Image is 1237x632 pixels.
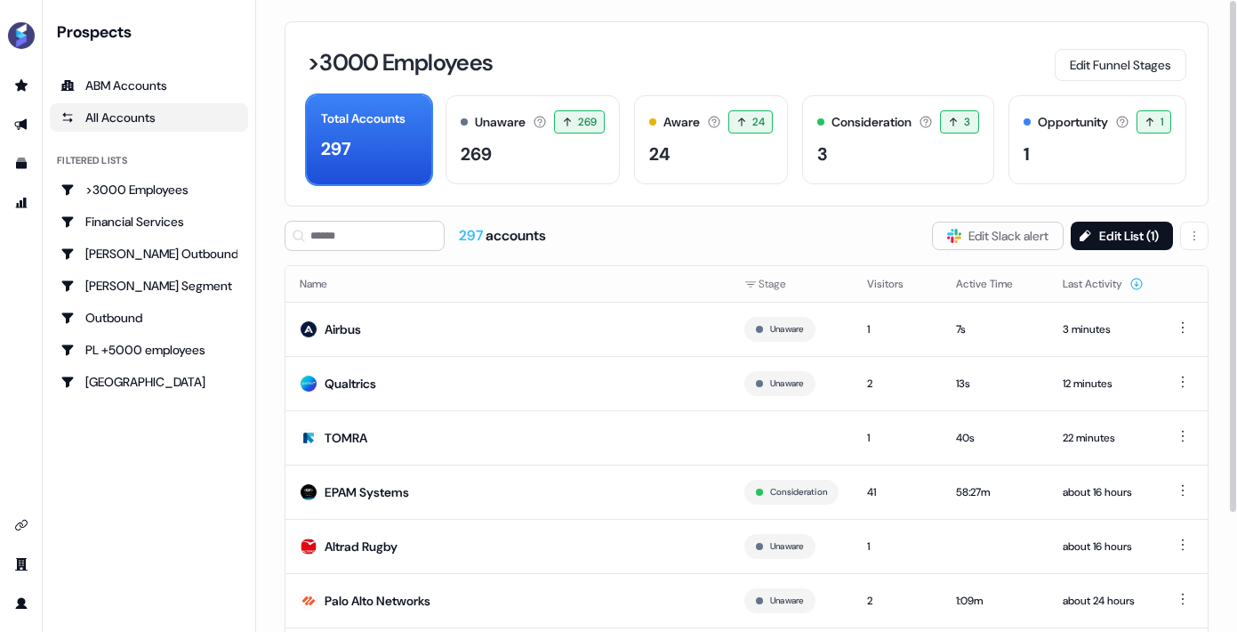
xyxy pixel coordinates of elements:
div: 22 minutes [1063,429,1144,447]
span: 297 [459,226,486,245]
div: Altrad Rugby [325,538,398,555]
h3: >3000 Employees [307,51,493,74]
div: Opportunity [1038,113,1108,132]
div: 7s [956,320,1034,338]
button: Edit Funnel Stages [1055,49,1186,81]
button: Active Time [956,268,1034,300]
div: [GEOGRAPHIC_DATA] [60,373,237,391]
div: All Accounts [60,109,237,126]
div: 2 [867,375,928,393]
button: Unaware [770,539,804,555]
span: 24 [752,113,765,131]
div: Financial Services [60,213,237,231]
a: ABM Accounts [50,71,248,100]
a: Go to Kasper's Segment [50,271,248,300]
div: 40s [956,429,1034,447]
div: >3000 Employees [60,181,237,199]
span: 1 [1161,113,1163,131]
div: [PERSON_NAME] Segment [60,277,237,295]
div: Stage [744,275,839,293]
div: Airbus [325,320,361,338]
div: 1 [867,429,928,447]
a: Go to templates [7,150,36,178]
div: Palo Alto Networks [325,592,430,610]
button: Consideration [770,484,827,500]
button: Unaware [770,593,804,609]
div: 58:27m [956,483,1034,501]
div: Aware [663,113,700,132]
span: 269 [578,113,597,131]
a: Go to profile [7,589,36,618]
a: Go to Financial Services [50,207,248,236]
div: 2 [867,592,928,610]
a: Go to PL +5000 employees [50,336,248,364]
div: about 24 hours [1063,592,1144,610]
div: 13s [956,375,1034,393]
button: Visitors [867,268,925,300]
div: EPAM Systems [325,483,409,501]
div: Qualtrics [325,375,376,393]
div: Filtered lists [57,153,127,168]
a: Go to Kasper's Outbound [50,239,248,268]
div: 1 [867,320,928,338]
div: Unaware [475,113,526,132]
a: Go to prospects [7,71,36,100]
div: 1 [1024,141,1030,167]
button: Unaware [770,321,804,337]
a: Go to Poland [50,368,248,396]
div: 12 minutes [1063,375,1144,393]
div: 3 minutes [1063,320,1144,338]
button: Last Activity [1063,268,1144,300]
div: 297 [321,135,351,162]
div: ABM Accounts [60,77,237,94]
div: Prospects [57,21,248,43]
div: [PERSON_NAME] Outbound [60,245,237,263]
span: 3 [964,113,970,131]
div: 269 [461,141,492,167]
div: Total Accounts [321,109,406,128]
a: Go to Outbound [50,304,248,332]
div: about 16 hours [1063,538,1144,555]
div: 41 [867,483,928,501]
div: 1:09m [956,592,1034,610]
div: TOMRA [325,429,367,447]
button: Edit List (1) [1071,222,1173,250]
button: Unaware [770,376,804,392]
div: Consideration [831,113,912,132]
div: Outbound [60,309,237,327]
th: Name [285,266,730,302]
div: about 16 hours [1063,483,1144,501]
div: 24 [649,141,671,167]
a: Go to outbound experience [7,110,36,139]
a: Go to team [7,550,36,579]
button: Edit Slack alert [932,222,1064,250]
a: All accounts [50,103,248,132]
div: PL +5000 employees [60,341,237,359]
a: Go to attribution [7,189,36,217]
div: 1 [867,538,928,555]
a: Go to >3000 Employees [50,175,248,204]
div: accounts [459,226,546,246]
div: 3 [817,141,827,167]
a: Go to integrations [7,511,36,539]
